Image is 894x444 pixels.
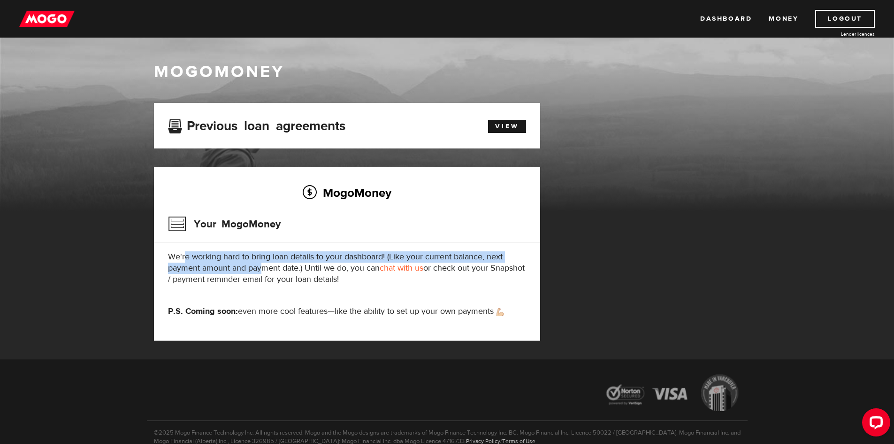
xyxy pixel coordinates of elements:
[168,251,526,285] p: We're working hard to bring loan details to your dashboard! (Like your current balance, next paym...
[168,118,345,131] h3: Previous loan agreements
[804,31,875,38] a: Lender licences
[168,183,526,203] h2: MogoMoney
[700,10,752,28] a: Dashboard
[168,306,526,317] p: even more cool features—like the ability to set up your own payments
[815,10,875,28] a: Logout
[855,405,894,444] iframe: LiveChat chat widget
[168,306,238,317] strong: P.S. Coming soon:
[154,62,741,82] h1: MogoMoney
[497,308,504,316] img: strong arm emoji
[19,10,75,28] img: mogo_logo-11ee424be714fa7cbb0f0f49df9e16ec.png
[769,10,798,28] a: Money
[380,263,423,273] a: chat with us
[488,120,526,133] a: View
[168,212,281,236] h3: Your MogoMoney
[597,367,748,421] img: legal-icons-92a2ffecb4d32d839781d1b4e4802d7b.png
